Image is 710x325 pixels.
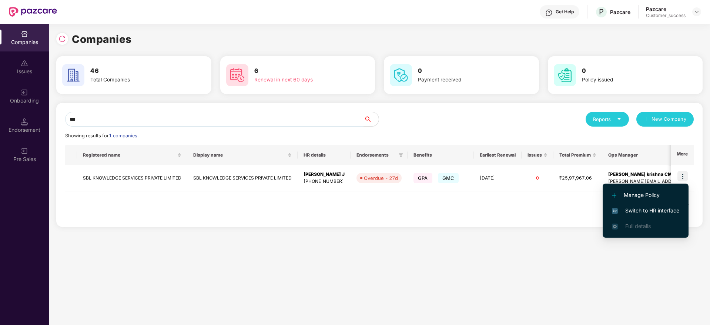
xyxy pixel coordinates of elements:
[298,145,351,165] th: HR details
[83,152,176,158] span: Registered name
[646,13,686,19] div: Customer_success
[528,152,542,158] span: Issues
[109,133,138,138] span: 1 companies.
[646,6,686,13] div: Pazcare
[72,31,132,47] h1: Companies
[545,9,553,16] img: svg+xml;base64,PHN2ZyBpZD0iSGVscC0zMngzMiIgeG1sbnM9Imh0dHA6Ly93d3cudzMub3JnLzIwMDAvc3ZnIiB3aWR0aD...
[644,117,649,123] span: plus
[226,64,248,86] img: svg+xml;base64,PHN2ZyB4bWxucz0iaHR0cDovL3d3dy53My5vcmcvMjAwMC9zdmciIHdpZHRoPSI2MCIgaGVpZ2h0PSI2MC...
[90,76,184,84] div: Total Companies
[652,115,687,123] span: New Company
[356,152,396,158] span: Endorsements
[413,173,432,183] span: GPA
[418,66,511,76] h3: 0
[636,112,694,127] button: plusNew Company
[617,117,622,121] span: caret-down
[21,118,28,125] img: svg+xml;base64,PHN2ZyB3aWR0aD0iMTQuNSIgaGVpZ2h0PSIxNC41IiB2aWV3Qm94PSIwIDAgMTYgMTYiIGZpbGw9Im5vbm...
[612,191,679,199] span: Manage Policy
[21,30,28,38] img: svg+xml;base64,PHN2ZyBpZD0iQ29tcGFuaWVzIiB4bWxucz0iaHR0cDovL3d3dy53My5vcmcvMjAwMC9zdmciIHdpZHRoPS...
[9,7,57,17] img: New Pazcare Logo
[304,171,345,178] div: [PERSON_NAME] J
[418,76,511,84] div: Payment received
[554,64,576,86] img: svg+xml;base64,PHN2ZyB4bWxucz0iaHR0cDovL3d3dy53My5vcmcvMjAwMC9zdmciIHdpZHRoPSI2MCIgaGVpZ2h0PSI2MC...
[187,165,298,191] td: SBL KNOWLEDGE SERVICES PRIVATE LIMITED
[474,145,522,165] th: Earliest Renewal
[21,89,28,96] img: svg+xml;base64,PHN2ZyB3aWR0aD0iMjAiIGhlaWdodD0iMjAiIHZpZXdCb3g9IjAgMCAyMCAyMCIgZmlsbD0ibm9uZSIgeG...
[612,208,618,214] img: svg+xml;base64,PHN2ZyB4bWxucz0iaHR0cDovL3d3dy53My5vcmcvMjAwMC9zdmciIHdpZHRoPSIxNiIgaGVpZ2h0PSIxNi...
[397,151,405,160] span: filter
[90,66,184,76] h3: 46
[612,224,618,229] img: svg+xml;base64,PHN2ZyB4bWxucz0iaHR0cDovL3d3dy53My5vcmcvMjAwMC9zdmciIHdpZHRoPSIxNi4zNjMiIGhlaWdodD...
[21,60,28,67] img: svg+xml;base64,PHN2ZyBpZD0iSXNzdWVzX2Rpc2FibGVkIiB4bWxucz0iaHR0cDovL3d3dy53My5vcmcvMjAwMC9zdmciIH...
[553,145,602,165] th: Total Premium
[559,152,591,158] span: Total Premium
[474,165,522,191] td: [DATE]
[582,76,675,84] div: Policy issued
[612,193,616,198] img: svg+xml;base64,PHN2ZyB4bWxucz0iaHR0cDovL3d3dy53My5vcmcvMjAwMC9zdmciIHdpZHRoPSIxMi4yMDEiIGhlaWdodD...
[58,35,66,43] img: svg+xml;base64,PHN2ZyBpZD0iUmVsb2FkLTMyeDMyIiB4bWxucz0iaHR0cDovL3d3dy53My5vcmcvMjAwMC9zdmciIHdpZH...
[254,76,348,84] div: Renewal in next 60 days
[556,9,574,15] div: Get Help
[390,64,412,86] img: svg+xml;base64,PHN2ZyB4bWxucz0iaHR0cDovL3d3dy53My5vcmcvMjAwMC9zdmciIHdpZHRoPSI2MCIgaGVpZ2h0PSI2MC...
[610,9,630,16] div: Pazcare
[559,175,596,182] div: ₹25,97,967.06
[528,175,547,182] div: 0
[77,145,187,165] th: Registered name
[694,9,700,15] img: svg+xml;base64,PHN2ZyBpZD0iRHJvcGRvd24tMzJ4MzIiIHhtbG5zPSJodHRwOi8vd3d3LnczLm9yZy8yMDAwL3N2ZyIgd2...
[77,165,187,191] td: SBL KNOWLEDGE SERVICES PRIVATE LIMITED
[593,115,622,123] div: Reports
[408,145,474,165] th: Benefits
[364,174,398,182] div: Overdue - 27d
[438,173,459,183] span: GMC
[582,66,675,76] h3: 0
[599,7,604,16] span: P
[65,133,138,138] span: Showing results for
[522,145,553,165] th: Issues
[254,66,348,76] h3: 6
[364,112,379,127] button: search
[193,152,286,158] span: Display name
[187,145,298,165] th: Display name
[677,171,688,181] img: icon
[21,147,28,155] img: svg+xml;base64,PHN2ZyB3aWR0aD0iMjAiIGhlaWdodD0iMjAiIHZpZXdCb3g9IjAgMCAyMCAyMCIgZmlsbD0ibm9uZSIgeG...
[364,116,379,122] span: search
[625,223,651,229] span: Full details
[671,145,694,165] th: More
[399,153,403,157] span: filter
[612,207,679,215] span: Switch to HR interface
[62,64,84,86] img: svg+xml;base64,PHN2ZyB4bWxucz0iaHR0cDovL3d3dy53My5vcmcvMjAwMC9zdmciIHdpZHRoPSI2MCIgaGVpZ2h0PSI2MC...
[304,178,345,185] div: [PHONE_NUMBER]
